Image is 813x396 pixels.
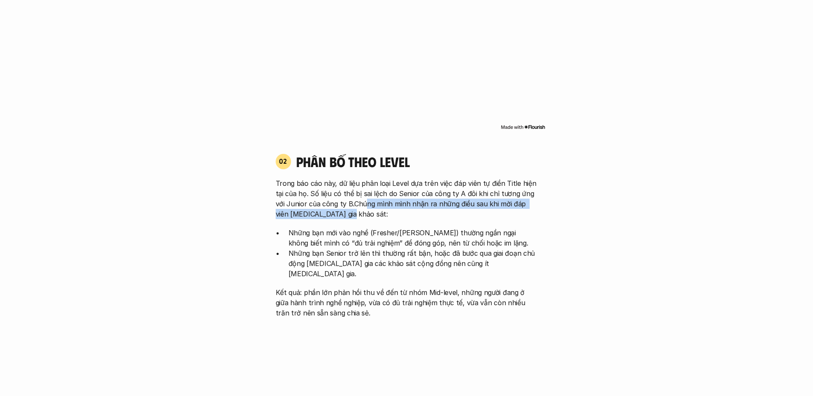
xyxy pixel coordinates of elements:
[296,153,538,170] h4: phân bố theo Level
[288,248,538,279] p: Những bạn Senior trở lên thì thường rất bận, hoặc đã bước qua giai đoạn chủ động [MEDICAL_DATA] g...
[279,158,287,165] p: 02
[501,124,545,130] img: Made with Flourish
[288,228,538,248] p: Những bạn mới vào nghề (Fresher/[PERSON_NAME]) thường ngần ngại không biết mình có “đủ trải nghiệ...
[276,287,538,318] p: Kết quả: phần lớn phản hồi thu về đến từ nhóm Mid-level, những người đang ở giữa hành trình nghề ...
[276,178,538,219] p: Trong báo cáo này, dữ liệu phân loại Level dựa trên việc đáp viên tự điền Title hiện tại của họ. ...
